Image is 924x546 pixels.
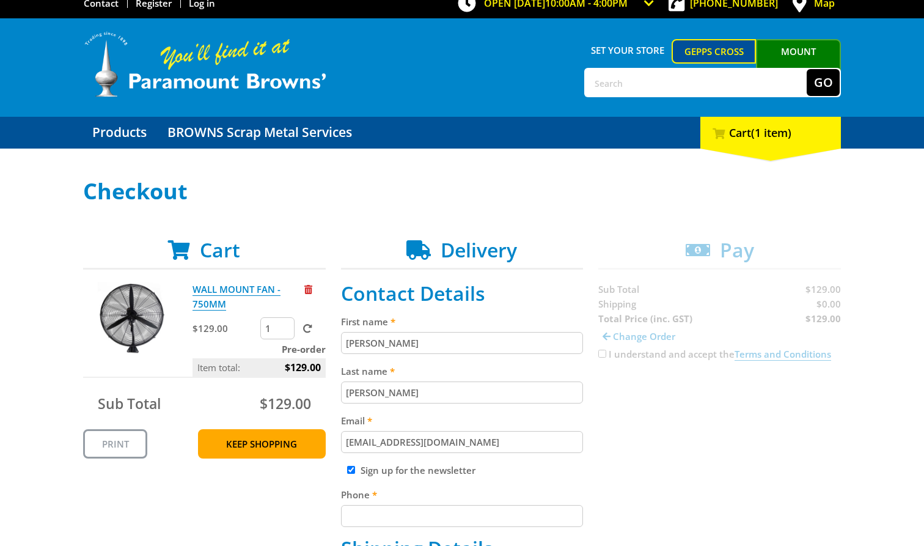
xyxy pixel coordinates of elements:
[158,117,361,149] a: Go to the BROWNS Scrap Metal Services page
[341,487,584,502] label: Phone
[361,464,475,476] label: Sign up for the newsletter
[304,283,312,295] a: Remove from cart
[193,283,280,311] a: WALL MOUNT FAN - 750MM
[807,69,840,96] button: Go
[83,117,156,149] a: Go to the Products page
[260,394,311,413] span: $129.00
[341,413,584,428] label: Email
[98,394,161,413] span: Sub Total
[193,321,258,336] p: $129.00
[83,429,147,459] a: Print
[584,39,672,61] span: Set your store
[341,382,584,404] input: Please enter your last name.
[198,429,326,459] a: Keep Shopping
[756,39,841,86] a: Mount [PERSON_NAME]
[585,69,807,96] input: Search
[751,125,791,140] span: (1 item)
[200,237,240,263] span: Cart
[83,31,328,98] img: Paramount Browns'
[700,117,841,149] div: Cart
[441,237,517,263] span: Delivery
[341,332,584,354] input: Please enter your first name.
[341,314,584,329] label: First name
[341,364,584,378] label: Last name
[285,358,321,377] span: $129.00
[341,505,584,527] input: Please enter your telephone number.
[83,179,841,204] h1: Checkout
[193,342,326,356] p: Pre-order
[672,39,757,64] a: Gepps Cross
[95,282,168,355] img: WALL MOUNT FAN - 750MM
[193,358,326,377] p: Item total:
[341,282,584,305] h2: Contact Details
[341,431,584,453] input: Please enter your email address.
